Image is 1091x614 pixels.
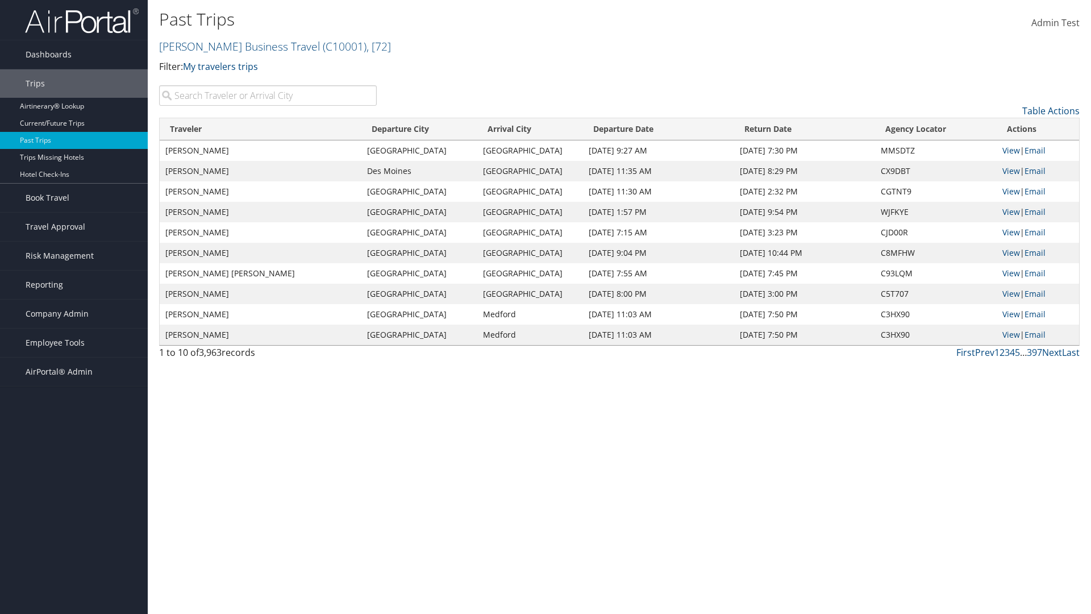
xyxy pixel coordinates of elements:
[1002,165,1020,176] a: View
[1002,247,1020,258] a: View
[477,202,583,222] td: [GEOGRAPHIC_DATA]
[875,263,997,284] td: C93LQM
[1025,268,1046,279] a: Email
[361,161,477,181] td: Des Moines
[875,181,997,202] td: CGTNT9
[583,118,734,140] th: Departure Date: activate to sort column ascending
[26,271,63,299] span: Reporting
[477,243,583,263] td: [GEOGRAPHIC_DATA]
[361,181,477,202] td: [GEOGRAPHIC_DATA]
[583,243,734,263] td: [DATE] 9:04 PM
[583,140,734,161] td: [DATE] 9:27 AM
[997,181,1079,202] td: |
[477,181,583,202] td: [GEOGRAPHIC_DATA]
[159,39,391,54] a: [PERSON_NAME] Business Travel
[477,118,583,140] th: Arrival City: activate to sort column ascending
[323,39,367,54] span: ( C10001 )
[875,140,997,161] td: MMSDTZ
[1002,186,1020,197] a: View
[477,304,583,325] td: Medford
[26,40,72,69] span: Dashboards
[477,222,583,243] td: [GEOGRAPHIC_DATA]
[583,222,734,243] td: [DATE] 7:15 AM
[997,161,1079,181] td: |
[361,118,477,140] th: Departure City: activate to sort column ascending
[997,243,1079,263] td: |
[160,325,361,345] td: [PERSON_NAME]
[160,118,361,140] th: Traveler: activate to sort column ascending
[734,284,876,304] td: [DATE] 3:00 PM
[1020,346,1027,359] span: …
[1002,309,1020,320] a: View
[361,325,477,345] td: [GEOGRAPHIC_DATA]
[997,202,1079,222] td: |
[1002,145,1020,156] a: View
[734,222,876,243] td: [DATE] 3:23 PM
[1005,346,1010,359] a: 3
[199,346,222,359] span: 3,963
[997,304,1079,325] td: |
[361,243,477,263] td: [GEOGRAPHIC_DATA]
[361,202,477,222] td: [GEOGRAPHIC_DATA]
[361,284,477,304] td: [GEOGRAPHIC_DATA]
[1002,268,1020,279] a: View
[997,118,1079,140] th: Actions
[26,69,45,98] span: Trips
[875,243,997,263] td: C8MFHW
[583,161,734,181] td: [DATE] 11:35 AM
[477,161,583,181] td: [GEOGRAPHIC_DATA]
[1062,346,1080,359] a: Last
[1025,145,1046,156] a: Email
[1025,186,1046,197] a: Email
[1025,165,1046,176] a: Email
[956,346,975,359] a: First
[159,85,377,106] input: Search Traveler or Arrival City
[160,181,361,202] td: [PERSON_NAME]
[160,284,361,304] td: [PERSON_NAME]
[734,263,876,284] td: [DATE] 7:45 PM
[361,263,477,284] td: [GEOGRAPHIC_DATA]
[361,304,477,325] td: [GEOGRAPHIC_DATA]
[26,300,89,328] span: Company Admin
[160,263,361,284] td: [PERSON_NAME] [PERSON_NAME]
[583,181,734,202] td: [DATE] 11:30 AM
[734,161,876,181] td: [DATE] 8:29 PM
[875,325,997,345] td: C3HX90
[477,284,583,304] td: [GEOGRAPHIC_DATA]
[1000,346,1005,359] a: 2
[1025,247,1046,258] a: Email
[361,140,477,161] td: [GEOGRAPHIC_DATA]
[26,184,69,212] span: Book Travel
[583,284,734,304] td: [DATE] 8:00 PM
[1015,346,1020,359] a: 5
[160,202,361,222] td: [PERSON_NAME]
[997,263,1079,284] td: |
[1002,329,1020,340] a: View
[734,304,876,325] td: [DATE] 7:50 PM
[994,346,1000,359] a: 1
[1025,309,1046,320] a: Email
[477,140,583,161] td: [GEOGRAPHIC_DATA]
[734,202,876,222] td: [DATE] 9:54 PM
[875,304,997,325] td: C3HX90
[583,304,734,325] td: [DATE] 11:03 AM
[159,60,773,74] p: Filter:
[477,263,583,284] td: [GEOGRAPHIC_DATA]
[361,222,477,243] td: [GEOGRAPHIC_DATA]
[583,202,734,222] td: [DATE] 1:57 PM
[159,346,377,365] div: 1 to 10 of records
[1042,346,1062,359] a: Next
[734,325,876,345] td: [DATE] 7:50 PM
[1002,227,1020,238] a: View
[583,263,734,284] td: [DATE] 7:55 AM
[1002,206,1020,217] a: View
[875,118,997,140] th: Agency Locator: activate to sort column ascending
[26,213,85,241] span: Travel Approval
[975,346,994,359] a: Prev
[1031,6,1080,41] a: Admin Test
[1025,329,1046,340] a: Email
[26,242,94,270] span: Risk Management
[734,118,876,140] th: Return Date: activate to sort column ascending
[1031,16,1080,29] span: Admin Test
[583,325,734,345] td: [DATE] 11:03 AM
